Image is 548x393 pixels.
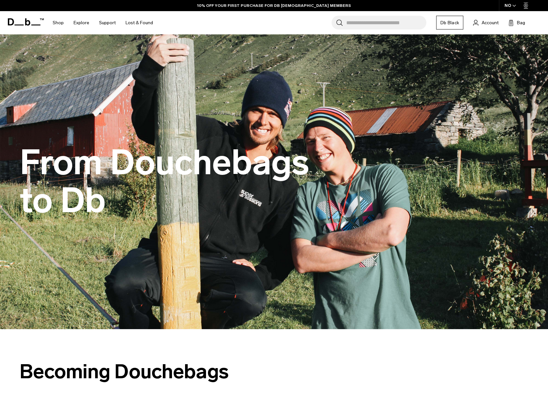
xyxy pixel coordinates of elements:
[482,19,499,26] span: Account
[517,19,525,26] span: Bag
[20,144,314,219] h1: From Douchebags to Db
[74,11,89,34] a: Explore
[126,11,153,34] a: Lost & Found
[20,361,314,383] div: Becoming Douchebags
[436,16,463,29] a: Db Black
[508,19,525,27] button: Bag
[53,11,64,34] a: Shop
[473,19,499,27] a: Account
[197,3,351,9] a: 10% OFF YOUR FIRST PURCHASE FOR DB [DEMOGRAPHIC_DATA] MEMBERS
[99,11,116,34] a: Support
[48,11,158,34] nav: Main Navigation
